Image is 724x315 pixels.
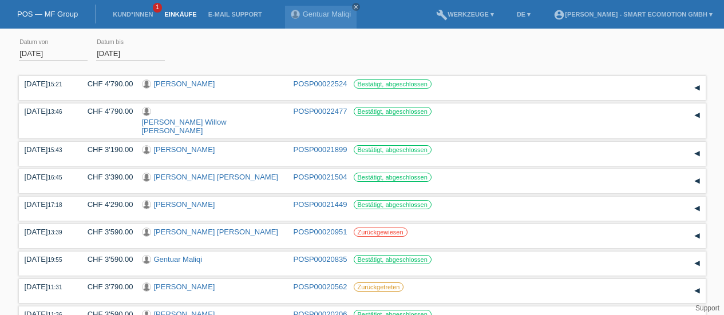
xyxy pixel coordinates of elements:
div: auf-/zuklappen [689,255,706,272]
div: [DATE] [25,255,70,264]
a: Gentuar Maliqi [303,10,351,18]
div: auf-/zuklappen [689,228,706,245]
div: auf-/zuklappen [689,79,706,97]
div: CHF 3'790.00 [79,282,133,291]
span: 11:31 [48,284,62,290]
div: [DATE] [25,200,70,209]
a: buildWerkzeuge ▾ [430,11,500,18]
span: 16:45 [48,174,62,181]
div: [DATE] [25,282,70,291]
a: [PERSON_NAME] [PERSON_NAME] [154,228,278,236]
label: Bestätigt, abgeschlossen [354,173,432,182]
label: Bestätigt, abgeschlossen [354,145,432,154]
span: 15:21 [48,81,62,87]
div: CHF 3'590.00 [79,228,133,236]
div: [DATE] [25,173,70,181]
div: [DATE] [25,228,70,236]
div: CHF 4'790.00 [79,79,133,88]
label: Bestätigt, abgeschlossen [354,200,432,209]
a: Support [695,304,719,312]
label: Bestätigt, abgeschlossen [354,107,432,116]
label: Zurückgewiesen [354,228,408,237]
i: build [436,9,448,21]
a: POSP00021899 [294,145,347,154]
a: POSP00022524 [294,79,347,88]
span: 19:55 [48,257,62,263]
a: close [352,3,360,11]
a: [PERSON_NAME] [154,79,215,88]
div: CHF 3'190.00 [79,145,133,154]
a: DE ▾ [511,11,536,18]
div: CHF 3'390.00 [79,173,133,181]
label: Zurückgetreten [354,282,404,292]
a: POSP00021449 [294,200,347,209]
span: 13:46 [48,109,62,115]
a: POS — MF Group [17,10,78,18]
span: 1 [153,3,162,13]
a: [PERSON_NAME] [154,145,215,154]
label: Bestätigt, abgeschlossen [354,255,432,264]
a: Kund*innen [107,11,159,18]
span: 13:39 [48,229,62,236]
a: [PERSON_NAME] [154,200,215,209]
span: 15:43 [48,147,62,153]
a: Gentuar Maliqi [154,255,203,264]
a: POSP00021504 [294,173,347,181]
div: [DATE] [25,79,70,88]
a: [PERSON_NAME] [154,282,215,291]
i: close [353,4,359,10]
a: POSP00022477 [294,107,347,115]
a: POSP00020562 [294,282,347,291]
div: CHF 4'290.00 [79,200,133,209]
span: 17:18 [48,202,62,208]
div: auf-/zuklappen [689,145,706,162]
a: POSP00020835 [294,255,347,264]
a: Einkäufe [159,11,202,18]
a: account_circle[PERSON_NAME] - Smart Ecomotion GmbH ▾ [548,11,718,18]
a: [PERSON_NAME] Willow [PERSON_NAME] [142,118,227,135]
label: Bestätigt, abgeschlossen [354,79,432,89]
a: E-Mail Support [203,11,268,18]
a: [PERSON_NAME] [PERSON_NAME] [154,173,278,181]
div: auf-/zuklappen [689,200,706,217]
div: auf-/zuklappen [689,107,706,124]
div: [DATE] [25,107,70,115]
a: POSP00020951 [294,228,347,236]
div: [DATE] [25,145,70,154]
i: account_circle [553,9,565,21]
div: auf-/zuklappen [689,282,706,300]
div: CHF 3'590.00 [79,255,133,264]
div: auf-/zuklappen [689,173,706,190]
div: CHF 4'790.00 [79,107,133,115]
